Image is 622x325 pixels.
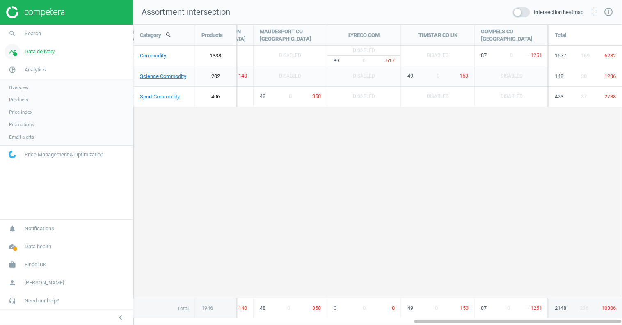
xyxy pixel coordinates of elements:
[460,73,469,79] span: 153
[555,304,567,312] span: 2148
[25,243,51,250] span: Data health
[353,66,375,86] span: Disabled
[5,26,20,41] i: search
[555,52,567,60] span: 1577
[401,25,475,46] div: TIMSTAR CO UK
[435,304,438,312] span: 0
[353,87,375,107] span: Disabled
[581,52,590,60] span: 169
[602,304,616,312] span: 10306
[9,96,28,103] span: Products
[9,151,16,158] img: wGWNvw8QSZomAAAAABJRU5ErkJggg==
[5,62,20,78] i: pie_chart_outlined
[279,66,302,86] span: Disabled
[363,304,366,312] span: 0
[5,275,20,291] i: person
[386,58,395,64] span: 517
[25,66,46,73] span: Analytics
[195,46,236,66] a: 1338
[288,304,290,312] span: 0
[460,304,469,312] span: 153
[590,7,600,16] i: fullscreen
[5,293,20,309] i: headset_mic
[116,313,126,323] i: chevron_left
[195,298,236,318] div: 1946
[580,304,588,312] span: 236
[312,93,321,99] span: 358
[134,25,195,45] div: Category
[334,304,336,312] span: 0
[195,25,236,46] div: Products
[334,58,339,64] span: 89
[605,93,616,101] span: 2788
[5,239,20,254] i: cloud_done
[531,52,542,58] span: 1251
[195,66,236,87] a: 202
[5,44,20,60] i: timeline
[238,73,247,79] span: 140
[5,221,20,236] i: notifications
[9,84,29,91] span: Overview
[238,304,247,312] span: 140
[25,151,103,158] span: Price Management & Optimization
[604,7,614,18] a: info_outline
[279,46,302,66] span: Disabled
[427,87,449,107] span: Disabled
[427,46,449,66] span: Disabled
[134,66,195,87] a: Science Commodity
[437,73,439,79] span: 0
[481,304,487,312] span: 87
[134,87,195,107] a: Sport Commodity
[510,52,513,58] span: 0
[254,25,327,46] div: MAUDESPORT CO [GEOGRAPHIC_DATA]
[605,52,616,60] span: 6282
[5,257,20,272] i: work
[555,93,564,101] span: 423
[25,48,55,55] span: Data delivery
[363,58,366,64] span: 0
[407,304,413,312] span: 49
[353,46,375,55] span: Disabled
[142,7,230,17] span: Assortment intersection
[312,304,321,312] span: 358
[134,46,195,66] a: Commodity
[605,73,616,80] span: 1236
[25,225,54,232] span: Notifications
[289,93,292,99] span: 0
[25,297,59,304] span: Need our help?
[25,279,64,286] span: [PERSON_NAME]
[134,298,195,319] div: Total
[407,73,413,79] span: 49
[604,7,614,17] i: info_outline
[475,25,549,46] div: GOMPELS CO [GEOGRAPHIC_DATA]
[161,28,176,42] button: search
[581,73,587,80] span: 30
[392,304,395,312] span: 0
[25,30,41,37] span: Search
[534,9,584,16] span: Intersection heatmap
[110,312,131,323] button: chevron_left
[531,304,542,312] span: 1251
[501,66,523,86] span: Disabled
[327,25,401,46] div: LYRECO COM
[9,109,32,115] span: Price index
[501,87,523,107] span: Disabled
[6,6,64,18] img: ajHJNr6hYgQAAAAASUVORK5CYII=
[260,304,265,312] span: 48
[25,261,46,268] span: Findel UK
[195,87,236,107] a: 406
[481,52,487,58] span: 87
[508,304,510,312] span: 0
[260,93,265,99] span: 48
[9,134,34,140] span: Email alerts
[555,73,564,80] span: 148
[581,93,587,101] span: 37
[9,121,34,128] span: Promotions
